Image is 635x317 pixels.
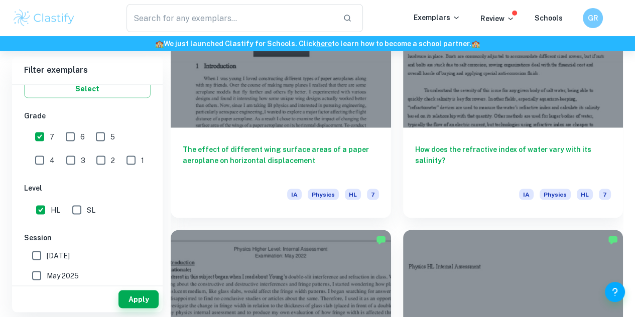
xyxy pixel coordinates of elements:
span: 7 [50,131,54,142]
span: 🏫 [155,40,164,48]
span: HL [345,189,361,200]
button: Help and Feedback [605,282,625,302]
button: Select [24,80,151,98]
p: Review [480,13,515,24]
span: 4 [50,154,55,166]
h6: How does the refractive index of water vary with its salinity? [415,143,611,177]
h6: Grade [24,110,151,121]
span: 2 [111,154,115,166]
h6: Filter exemplars [12,56,163,84]
h6: Session [24,232,151,243]
span: SL [87,204,95,215]
input: Search for any exemplars... [126,4,335,32]
span: IA [287,189,302,200]
span: Physics [540,189,571,200]
span: HL [577,189,593,200]
span: 🏫 [471,40,480,48]
span: 7 [599,189,611,200]
span: May 2025 [47,270,79,281]
h6: The effect of different wing surface areas of a paper aeroplane on horizontal displacement [183,143,379,177]
span: [DATE] [47,250,70,261]
button: Apply [118,290,159,308]
p: Exemplars [414,12,460,23]
h6: We just launched Clastify for Schools. Click to learn how to become a school partner. [2,38,633,49]
img: Marked [608,235,618,245]
h6: GR [587,13,599,24]
a: Schools [535,14,563,22]
span: 3 [81,154,85,166]
h6: Level [24,182,151,193]
img: Marked [376,235,386,245]
span: IA [519,189,534,200]
span: 1 [141,154,144,166]
span: 7 [367,189,379,200]
button: GR [583,8,603,28]
span: 6 [80,131,85,142]
span: HL [51,204,60,215]
img: Clastify logo [12,8,76,28]
span: 5 [110,131,115,142]
a: here [316,40,332,48]
span: Physics [308,189,339,200]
